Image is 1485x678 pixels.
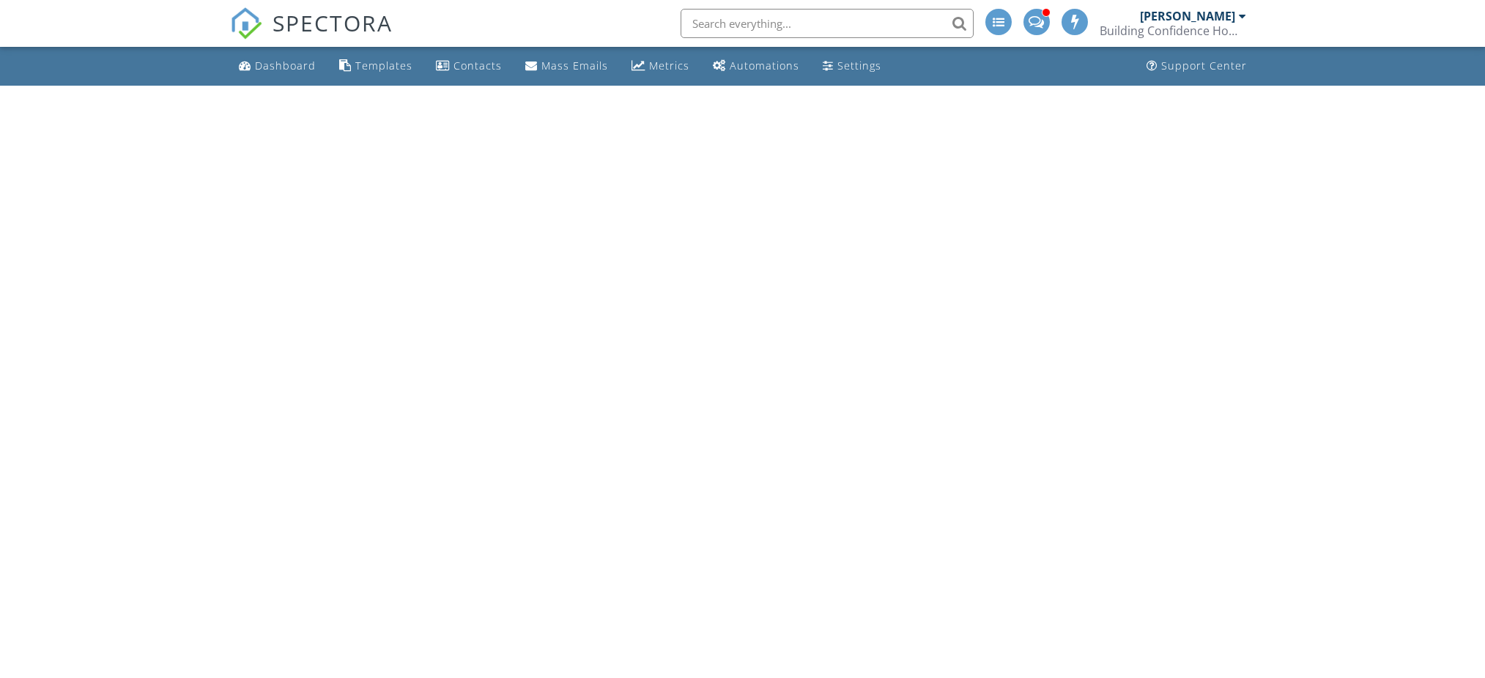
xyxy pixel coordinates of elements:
[1161,59,1247,72] div: Support Center
[519,53,614,80] a: Mass Emails
[626,53,695,80] a: Metrics
[681,9,974,38] input: Search everything...
[837,59,881,72] div: Settings
[707,53,805,80] a: Automations (Advanced)
[817,53,887,80] a: Settings
[233,53,322,80] a: Dashboard
[541,59,608,72] div: Mass Emails
[453,59,502,72] div: Contacts
[430,53,508,80] a: Contacts
[230,7,262,40] img: The Best Home Inspection Software - Spectora
[649,59,689,72] div: Metrics
[355,59,412,72] div: Templates
[1141,53,1253,80] a: Support Center
[255,59,316,72] div: Dashboard
[1100,23,1246,38] div: Building Confidence Home Inspections
[730,59,799,72] div: Automations
[273,7,393,38] span: SPECTORA
[230,20,393,51] a: SPECTORA
[333,53,418,80] a: Templates
[1140,9,1235,23] div: [PERSON_NAME]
